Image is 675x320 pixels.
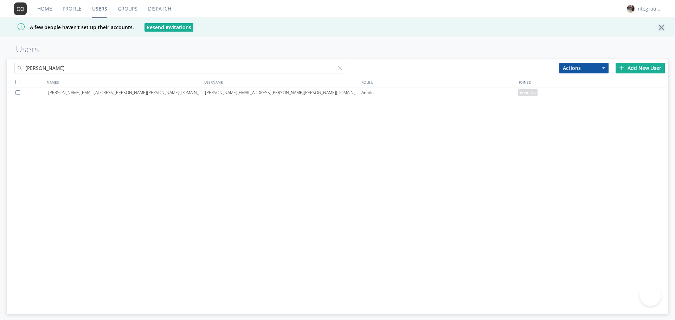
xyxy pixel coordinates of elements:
[627,5,635,13] img: f4e8944a4fa4411c9b97ff3ae987ed99
[5,24,134,31] span: A few people haven't set up their accounts.
[619,65,624,70] img: plus.svg
[636,5,663,12] div: integrationstageadmin1
[361,87,518,98] div: Admin
[517,77,675,87] div: JOINED
[14,63,345,73] input: Search users
[45,77,202,87] div: NAMES
[640,285,661,306] iframe: Toggle Customer Support
[202,77,360,87] div: USERNAME
[48,87,205,98] div: [PERSON_NAME][EMAIL_ADDRESS][PERSON_NAME][PERSON_NAME][DOMAIN_NAME]
[559,63,609,73] button: Actions
[14,2,27,15] img: 373638.png
[616,63,665,73] div: Add New User
[518,89,538,96] span: pending
[7,87,668,98] a: [PERSON_NAME][EMAIL_ADDRESS][PERSON_NAME][PERSON_NAME][DOMAIN_NAME][PERSON_NAME][EMAIL_ADDRESS][P...
[205,87,362,98] div: [PERSON_NAME][EMAIL_ADDRESS][PERSON_NAME][PERSON_NAME][DOMAIN_NAME]
[144,23,193,32] button: Resend Invitations
[360,77,517,87] div: ROLE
